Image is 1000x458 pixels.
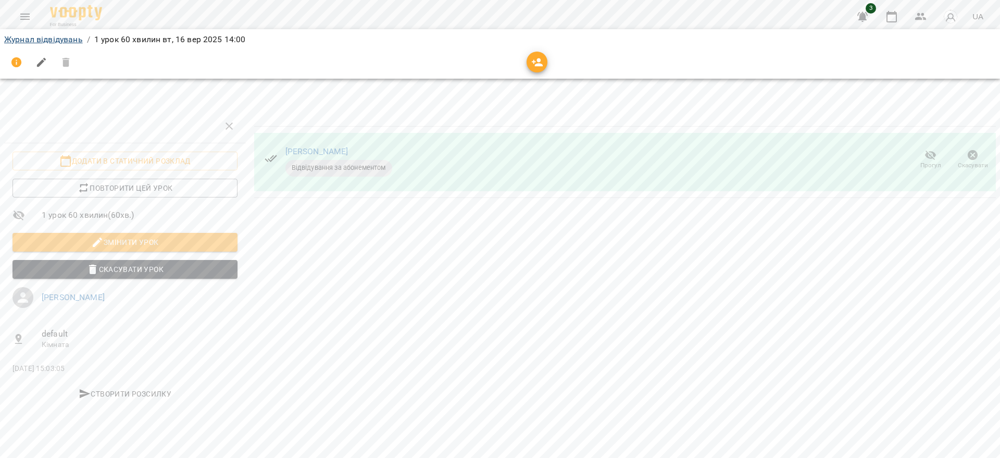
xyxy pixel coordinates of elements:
span: Відвідування за абонементом [285,163,392,172]
span: UA [972,11,983,22]
button: UA [968,7,988,26]
button: Змінити урок [12,233,238,252]
img: Voopty Logo [50,5,102,20]
span: Повторити цей урок [21,182,229,194]
button: Скасувати [952,145,994,175]
p: [DATE] 15:03:05 [12,364,238,374]
span: Скасувати [958,161,988,170]
span: 1 урок 60 хвилин ( 60 хв. ) [42,209,238,221]
span: Скасувати Урок [21,263,229,276]
a: [PERSON_NAME] [285,146,348,156]
span: 3 [866,3,876,14]
span: For Business [50,21,102,28]
button: Повторити цей урок [12,179,238,197]
button: Menu [12,4,37,29]
span: Додати в статичний розклад [21,155,229,167]
p: 1 урок 60 хвилин вт, 16 вер 2025 14:00 [94,33,246,46]
button: Додати в статичний розклад [12,152,238,170]
nav: breadcrumb [4,33,996,46]
a: Журнал відвідувань [4,34,83,44]
li: / [87,33,90,46]
span: Створити розсилку [17,388,233,400]
span: Змінити урок [21,236,229,249]
img: avatar_s.png [943,9,958,24]
span: default [42,328,238,340]
a: [PERSON_NAME] [42,292,105,302]
button: Прогул [909,145,952,175]
span: Прогул [920,161,941,170]
button: Створити розсилку [12,385,238,403]
button: Скасувати Урок [12,260,238,279]
p: Кімната [42,340,238,350]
